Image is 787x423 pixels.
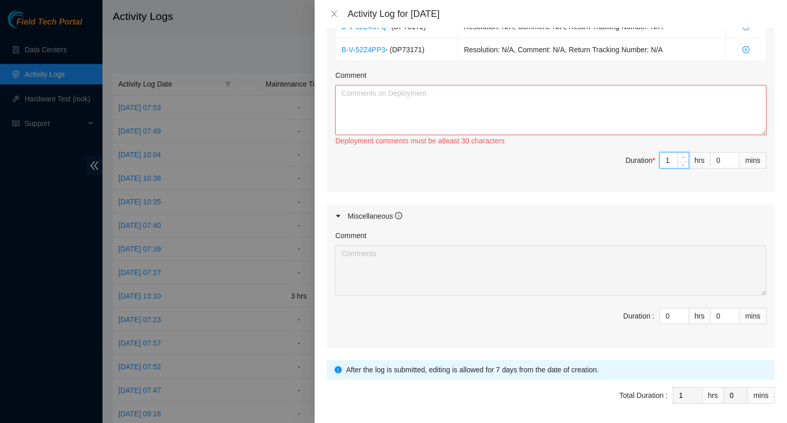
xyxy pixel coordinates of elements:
button: Close [327,9,341,19]
td: Resolution: N/A, Comment: N/A, Return Tracking Number: N/A [458,38,726,61]
span: - ( DP73171 ) [385,46,424,54]
span: close-circle [732,46,760,53]
span: caret-right [335,213,341,219]
div: mins [739,308,767,324]
span: close [330,10,338,18]
span: info-circle [395,212,402,219]
div: hrs [702,387,724,404]
div: Duration : [623,310,654,322]
textarea: Comment [335,245,767,295]
div: Miscellaneous info-circle [327,204,775,228]
span: down [680,162,687,168]
span: Increase Value [677,153,689,162]
label: Comment [335,70,366,81]
div: Activity Log for [DATE] [347,8,775,19]
a: B-V-52Z4PP3 [341,46,385,54]
span: up [680,155,687,161]
div: Duration [626,155,655,166]
div: mins [739,152,767,168]
div: hrs [689,308,711,324]
textarea: Comment [335,85,767,135]
div: mins [748,387,775,404]
a: B-V-52Z4UFQ [341,23,387,31]
div: Deployment comments must be atleast 30 characters [335,135,767,146]
label: Comment [335,230,366,241]
div: Total Duration : [619,390,668,401]
span: info-circle [335,366,342,373]
span: Decrease Value [677,162,689,168]
div: hrs [689,152,711,168]
div: Miscellaneous [347,210,402,222]
div: After the log is submitted, editing is allowed for 7 days from the date of creation. [346,364,767,375]
span: - ( DP73172 ) [387,23,426,31]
